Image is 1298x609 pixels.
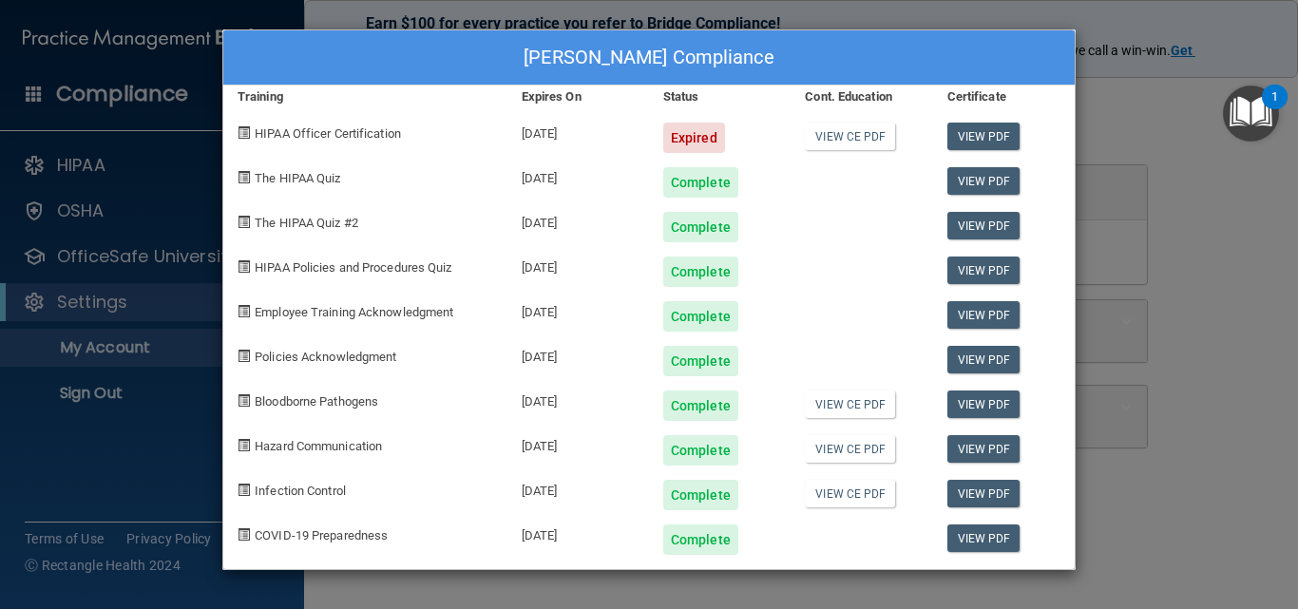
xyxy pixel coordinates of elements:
a: View PDF [947,480,1021,507]
a: View PDF [947,346,1021,373]
div: [PERSON_NAME] Compliance [223,30,1075,86]
span: The HIPAA Quiz [255,171,340,185]
a: View PDF [947,257,1021,284]
div: Complete [663,480,738,510]
div: Complete [663,167,738,198]
div: Complete [663,435,738,466]
div: [DATE] [507,421,649,466]
div: Certificate [933,86,1075,108]
div: Training [223,86,507,108]
div: [DATE] [507,153,649,198]
div: Complete [663,301,738,332]
div: Complete [663,346,738,376]
a: View PDF [947,167,1021,195]
a: View PDF [947,123,1021,150]
div: [DATE] [507,466,649,510]
span: Hazard Communication [255,439,382,453]
a: View CE PDF [805,435,895,463]
a: View PDF [947,435,1021,463]
div: [DATE] [507,332,649,376]
span: Infection Control [255,484,346,498]
span: Bloodborne Pathogens [255,394,378,409]
a: View CE PDF [805,123,895,150]
div: Cont. Education [791,86,932,108]
button: Open Resource Center, 1 new notification [1223,86,1279,142]
div: Status [649,86,791,108]
div: Complete [663,524,738,555]
div: [DATE] [507,510,649,555]
div: Expired [663,123,725,153]
div: [DATE] [507,198,649,242]
span: HIPAA Officer Certification [255,126,401,141]
a: View PDF [947,524,1021,552]
div: [DATE] [507,242,649,287]
a: View PDF [947,390,1021,418]
span: Employee Training Acknowledgment [255,305,453,319]
a: View CE PDF [805,480,895,507]
a: View CE PDF [805,390,895,418]
span: COVID-19 Preparedness [255,528,388,542]
a: View PDF [947,301,1021,329]
span: The HIPAA Quiz #2 [255,216,358,230]
div: Complete [663,390,738,421]
a: View PDF [947,212,1021,239]
span: HIPAA Policies and Procedures Quiz [255,260,451,275]
div: [DATE] [507,376,649,421]
span: Policies Acknowledgment [255,350,396,364]
div: Complete [663,212,738,242]
div: Complete [663,257,738,287]
div: Expires On [507,86,649,108]
div: [DATE] [507,108,649,153]
div: 1 [1271,97,1278,122]
div: [DATE] [507,287,649,332]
